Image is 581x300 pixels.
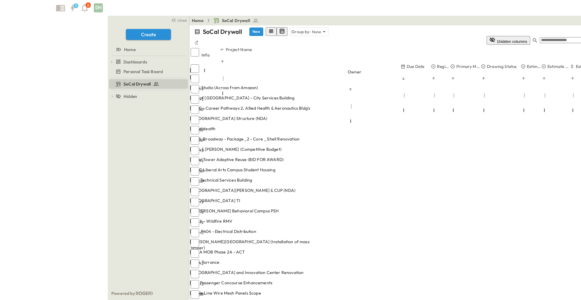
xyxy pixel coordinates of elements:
[191,167,275,173] span: LBCC Liberal Arts Campus Student Housing
[191,75,199,83] input: Select row
[191,280,272,286] span: LGB Passenger Concourse Enhancements
[191,249,199,258] input: Select row
[191,269,304,276] span: [GEOGRAPHIC_DATA] and Innovation Center Renovation
[191,64,199,73] input: Select row
[108,287,189,300] div: Powered by
[93,3,103,13] button: DH
[109,80,187,88] a: SoCal Drywall
[266,27,277,36] button: row view
[94,3,103,12] div: DH
[191,249,245,255] span: UCLA MOB Phase 2A - ACT
[123,81,151,87] span: SoCal Drywall
[191,187,295,193] span: [GEOGRAPHIC_DATA][PERSON_NAME] & CUP (NDA)
[169,16,188,24] button: close
[191,208,279,214] span: St. [PERSON_NAME] Behavioral Campus PSH
[191,95,199,104] input: Select row
[192,18,204,24] a: Home
[266,27,287,36] div: table view
[191,228,256,234] span: JWA P404 - Electrical Distribution
[191,218,232,224] span: OCFA - Wildfire RMV
[191,290,261,296] span: Purple Line Wire Mesh Panels Scope
[191,116,199,124] input: Select row
[192,18,262,24] nav: breadcrumbs
[191,260,199,268] input: Select row
[109,79,188,89] div: SoCal Drywalltest
[191,208,199,217] input: Select row
[123,69,163,75] span: Personal Task Board
[277,27,287,36] button: kanban view
[116,58,187,66] a: Dashboards
[202,47,220,63] div: Info
[191,270,199,278] input: Select row
[191,167,199,176] input: Select row
[191,157,199,165] input: Select row
[191,115,268,121] span: [GEOGRAPHIC_DATA] Structure (NDA)
[124,47,136,53] span: Home
[191,177,252,183] span: USH Technical Services Building
[191,156,284,163] span: Angel Tower Adaptive Reuse (BID FOR AWARD)
[191,198,199,206] input: Select row
[191,85,258,91] span: Sony Studio (Across from Amazon)
[191,126,215,132] span: Allied Health
[123,93,137,99] span: Hidden
[109,67,188,76] div: Personal Task Boardtest
[191,177,199,186] input: Select row
[191,229,199,237] input: Select row
[191,259,219,265] span: Rove Torrance
[226,47,252,53] p: Project Name
[191,147,199,155] input: Select row
[191,198,240,204] span: [GEOGRAPHIC_DATA] TI
[7,2,54,14] img: 6c363589ada0b36f064d841b69d3a419a338230e66bb0a533688fa5cc3e9e735.png
[191,290,199,299] input: Select row
[213,18,259,24] a: SoCal Drywall
[109,67,187,76] a: Personal Task Board
[191,136,199,145] input: Select row
[191,218,199,227] input: Select row
[249,27,263,36] button: New
[191,105,199,114] input: Select row
[191,48,199,56] input: Select all rows
[109,45,187,54] a: Home
[191,146,281,152] span: Loeb & [PERSON_NAME] (Competitive Budget)
[203,27,242,36] p: SoCal Drywall
[126,29,171,40] button: Create
[191,126,199,134] input: Select row
[191,136,300,142] span: 801 S. Broadway - Package _2 - Core _ Shell Renovation
[487,36,530,45] button: 1hidden columns
[191,280,199,289] input: Select row
[222,18,250,24] span: SoCal Drywall
[191,188,199,196] input: Select row
[67,2,79,13] button: 1
[312,29,321,35] p: None
[291,29,311,35] p: Group by:
[123,59,147,65] span: Dashboards
[191,239,316,251] span: [PERSON_NAME][GEOGRAPHIC_DATA] (Installation of mass timber)
[87,3,89,8] p: 8
[177,17,187,23] span: close
[75,3,77,8] h6: 1
[191,105,310,111] span: SBVC - Career Pathways 2, Allied Health & Aeronautics Bldg's
[191,85,199,93] input: Select row
[191,239,199,247] input: Select row
[220,59,225,64] button: Sort
[191,95,295,101] span: City of [GEOGRAPHIC_DATA] - City Services Building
